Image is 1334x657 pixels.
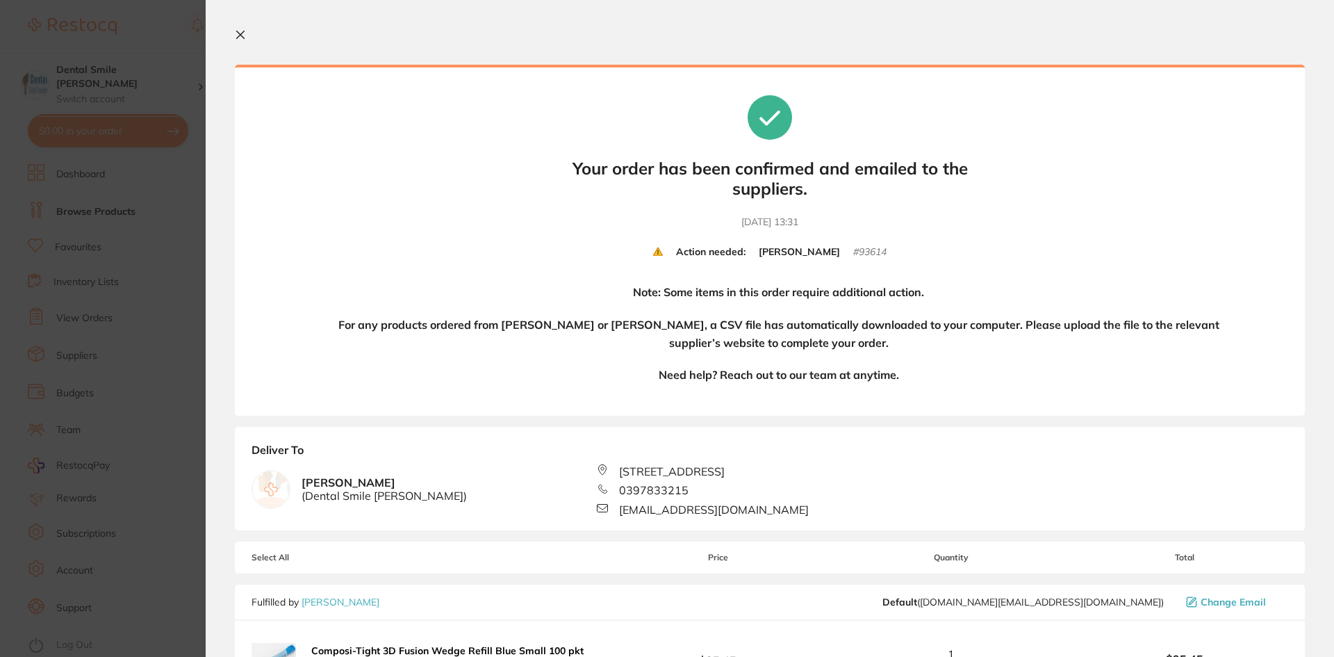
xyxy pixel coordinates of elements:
h4: Need help? Reach out to our team at anytime. [659,366,899,384]
b: [PERSON_NAME] [302,476,467,502]
img: empty.jpg [252,471,290,508]
span: Price [614,553,821,562]
span: Change Email [1201,597,1266,608]
b: [PERSON_NAME] [759,246,840,259]
span: [EMAIL_ADDRESS][DOMAIN_NAME] [619,503,809,516]
small: # 93614 [853,246,887,259]
b: Deliver To [252,444,1288,464]
span: 0397833215 [619,484,689,496]
span: ( Dental Smile [PERSON_NAME] ) [302,489,467,502]
b: Default [882,596,917,608]
b: Action needed: [676,246,746,259]
b: Your order has been confirmed and emailed to the suppliers. [561,159,978,199]
span: customer.care@henryschein.com.au [882,597,1164,608]
h4: Note: Some items in this order require additional action. [633,284,924,302]
p: Fulfilled by [252,597,379,608]
span: [STREET_ADDRESS] [619,465,725,478]
h4: For any products ordered from [PERSON_NAME] or [PERSON_NAME], a CSV file has automatically downlo... [332,316,1225,352]
span: Select All [252,553,390,562]
span: Total [1081,553,1288,562]
button: Change Email [1182,596,1288,608]
span: Quantity [822,553,1081,562]
a: [PERSON_NAME] [302,596,379,608]
time: [DATE] 13:31 [741,216,798,229]
b: Composi-Tight 3D Fusion Wedge Refill Blue Small 100 pkt [311,644,584,657]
